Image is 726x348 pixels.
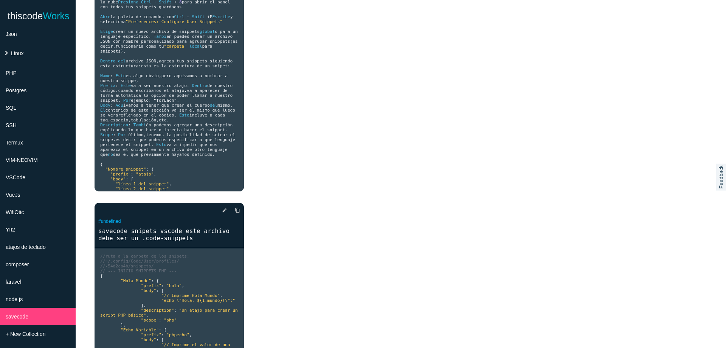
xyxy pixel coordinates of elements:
span: "prefix" [110,172,131,177]
span: Abre [100,14,110,19]
span: , [154,172,157,177]
span: : [156,288,159,293]
span: Elige [100,29,113,34]
span: "línea 1 del snippet" [115,182,169,186]
span: "atajo" [136,172,154,177]
span: forEach [156,98,174,103]
span: global [200,29,215,34]
span: del [210,103,217,108]
span: va a ser nuestro atajo [131,83,187,88]
span: Dentro [192,83,207,88]
span: esta es la estructura de un snipet [141,64,228,68]
span: : [128,123,131,127]
span: atajos de teclado [6,244,46,250]
span: incluye a cada tag [100,113,228,123]
span: { [100,162,103,167]
span: // --- INICIO SNIPPETS PHP --- [100,269,177,273]
a: edit [216,204,227,217]
span: VIM-NEOVIM [6,157,38,163]
span: , [182,283,185,288]
span: ó [164,108,166,113]
span: es decir [100,39,240,49]
span: laravel [6,279,21,285]
span: , [128,118,131,123]
span: , [156,118,159,123]
span: [ [131,177,133,182]
span: é [146,123,149,127]
span: Esto [115,73,126,78]
span: node js [6,296,23,302]
span: : [161,332,164,337]
span: "body" [141,337,156,342]
span: : [228,64,230,68]
span: í [138,44,141,49]
span: Name [100,73,110,78]
i: keyboard_arrow_right [2,48,11,57]
span: . [182,5,185,9]
span: "prefix" [141,283,161,288]
span: Tambi [133,123,146,127]
span: Ctrl [174,14,184,19]
span: , [184,88,187,93]
span: [ [161,337,164,342]
span: , [156,59,159,64]
span: : [156,337,159,342]
span: fico [138,34,149,39]
span: , [144,132,146,137]
span: í [182,73,185,78]
span: "carpeta" [164,44,187,49]
span: : [146,167,149,172]
span: : [159,318,161,323]
span: de nuestro c [100,83,235,93]
span: agrega tus snippets siguiendo esta estructura [100,59,235,68]
span: , [113,44,116,49]
span: : [131,172,133,177]
a: thiscodeWorks [8,4,70,28]
span: ó [151,118,154,123]
span: y selecciona [100,14,235,24]
span: : [126,177,128,182]
span: í [136,34,138,39]
span: Description [100,123,128,127]
span: "Hola Mundo" [121,278,151,283]
span: o para un lenguaje espec [100,29,240,39]
span: a como tu [141,44,164,49]
span: Prefix [100,83,115,88]
span: n va ser el mismo que luego se ver [100,108,238,118]
span: , [115,88,118,93]
span: { [156,278,159,283]
span: crear un nuevo archivo de snippets [113,29,200,34]
span: ó [228,123,230,127]
span: "body" [141,288,156,293]
span: P [210,14,213,19]
span: vamos a tener que crear el cuerpo [126,103,209,108]
span: : [110,73,113,78]
span: . [118,98,121,103]
span: Scope [100,132,113,137]
span: WifiOtic [6,209,24,215]
span: ó [161,93,164,98]
span: “ [154,98,157,103]
span: Postgres [6,87,26,93]
span: "echo \"Hola, ${1:mundo}!\";" [161,298,235,303]
span: VueJs [6,192,20,198]
span: digo [105,88,116,93]
span: contenido de esta secci [105,108,164,113]
span: "php" [164,318,177,323]
span: "description" [141,308,174,313]
span: Aqu [115,103,123,108]
span: archivo JSON [126,59,156,64]
span: : [138,64,141,68]
span: SQL [6,105,16,111]
span: , [220,293,223,298]
span: + New Collection [6,331,45,337]
span: //-54d2ca4b/snippets/ [100,264,154,269]
span: ”. [174,98,179,103]
span: , [113,137,116,142]
span: , [108,118,110,123]
span: reflejado en el c [118,113,161,118]
span: tenemos la posibilidad de setear el scope [100,132,238,142]
span: n de poder llamar a nuestro snippet [100,93,235,103]
span: la paleta de comandos con [110,14,174,19]
span: vamos a nombrar a nuestro snippe [100,73,230,83]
